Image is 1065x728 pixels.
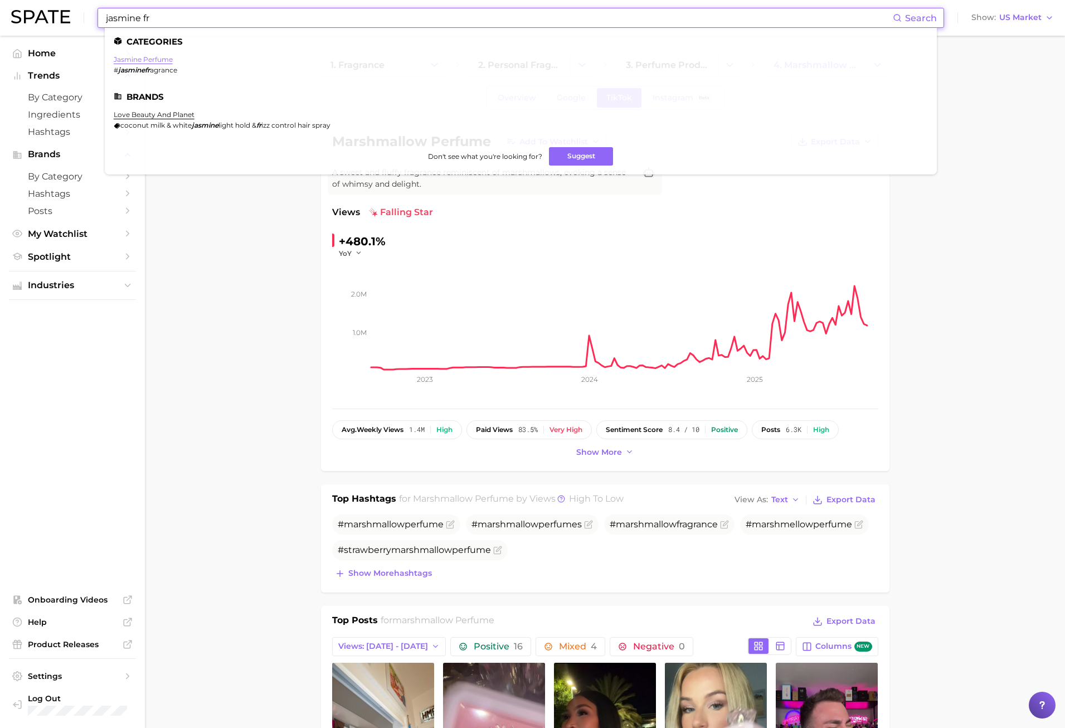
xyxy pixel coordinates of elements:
[711,426,738,434] div: Positive
[796,637,878,656] button: Columnsnew
[771,497,788,503] span: Text
[9,248,136,265] a: Spotlight
[786,426,801,434] span: 6.3k
[9,185,136,202] a: Hashtags
[9,106,136,123] a: Ingredients
[416,375,432,384] tspan: 2023
[576,448,622,457] span: Show more
[332,566,435,581] button: Show morehashtags
[28,188,117,199] span: Hashtags
[28,171,117,182] span: by Category
[9,168,136,185] a: by Category
[28,229,117,239] span: My Watchlist
[28,617,117,627] span: Help
[584,520,593,529] button: Flag as miscategorized or irrelevant
[591,641,597,652] span: 4
[28,149,117,159] span: Brands
[466,420,592,439] button: paid views83.5%Very high
[9,123,136,140] a: Hashtags
[9,668,136,685] a: Settings
[559,642,597,651] span: Mixed
[28,639,117,649] span: Product Releases
[854,642,872,652] span: new
[436,426,453,434] div: High
[28,127,117,137] span: Hashtags
[9,45,136,62] a: Home
[9,202,136,220] a: Posts
[120,121,192,129] span: coconut milk & white
[28,693,137,703] span: Log Out
[746,375,762,384] tspan: 2025
[381,614,494,630] h2: for
[332,420,462,439] button: avg.weekly views1.4mHigh
[9,636,136,653] a: Product Releases
[573,445,637,460] button: Show more
[342,425,357,434] abbr: average
[999,14,1042,21] span: US Market
[493,546,502,555] button: Flag as miscategorized or irrelevant
[391,545,452,555] span: marshmallow
[679,641,685,652] span: 0
[28,671,117,681] span: Settings
[446,520,455,529] button: Flag as miscategorized or irrelevant
[332,614,378,630] h1: Top Posts
[746,519,852,530] span: #marshmellow
[332,206,360,219] span: Views
[474,642,523,651] span: Positive
[9,89,136,106] a: by Category
[150,66,177,74] span: agrance
[28,48,117,59] span: Home
[28,71,117,81] span: Trends
[596,420,747,439] button: sentiment score8.4 / 10Positive
[606,426,663,434] span: sentiment score
[339,249,352,258] span: YoY
[338,519,444,530] span: #
[478,519,538,530] span: marshmallow
[28,109,117,120] span: Ingredients
[342,426,403,434] span: weekly views
[471,519,582,530] span: # s
[549,147,613,166] button: Suggest
[518,426,538,434] span: 83.5%
[405,519,444,530] span: perfume
[344,519,405,530] span: marshmallow
[409,426,425,434] span: 1.4m
[9,690,136,719] a: Log out. Currently logged in with e-mail jacob.demos@robertet.com.
[114,92,928,101] li: Brands
[348,569,432,578] span: Show more hashtags
[28,206,117,216] span: Posts
[9,67,136,84] button: Trends
[616,519,677,530] span: marshmallow
[633,642,685,651] span: Negative
[854,520,863,529] button: Flag as miscategorized or irrelevant
[969,11,1057,25] button: ShowUS Market
[392,615,494,625] span: marshmallow perfume
[813,426,829,434] div: High
[514,641,523,652] span: 16
[813,519,852,530] span: perfume
[476,426,513,434] span: paid views
[752,420,839,439] button: posts6.3kHigh
[114,55,173,64] a: jasmine perfume
[218,121,256,129] span: light hold &
[114,37,928,46] li: Categories
[549,426,582,434] div: Very high
[369,208,378,217] img: falling star
[28,92,117,103] span: by Category
[351,290,367,298] tspan: 2.0m
[11,10,70,23] img: SPATE
[668,426,699,434] span: 8.4 / 10
[332,492,396,508] h1: Top Hashtags
[338,642,428,651] span: Views: [DATE] - [DATE]
[9,614,136,630] a: Help
[735,497,768,503] span: View As
[261,121,330,129] span: izz control hair spray
[9,225,136,242] a: My Watchlist
[28,280,117,290] span: Industries
[339,249,363,258] button: YoY
[114,110,194,119] a: love beauty and planet
[114,66,118,74] span: #
[905,13,937,23] span: Search
[581,375,597,384] tspan: 2024
[826,617,876,626] span: Export Data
